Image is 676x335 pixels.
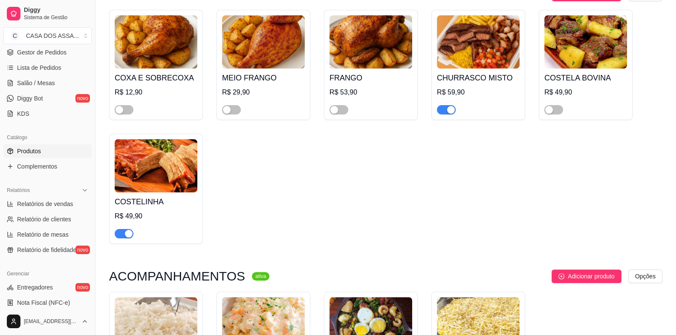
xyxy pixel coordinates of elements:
[17,162,57,171] span: Complementos
[24,14,88,21] span: Sistema de Gestão
[17,109,29,118] span: KDS
[3,160,92,173] a: Complementos
[628,269,662,283] button: Opções
[17,200,73,208] span: Relatórios de vendas
[26,31,79,40] div: CASA DOS ASSA ...
[115,72,197,84] h4: COXA E SOBRECOXA
[544,15,627,69] img: product-image
[115,139,197,192] img: product-image
[3,267,92,281] div: Gerenciar
[544,87,627,97] div: R$ 49,90
[3,212,92,226] a: Relatório de clientes
[109,271,245,281] h3: ACOMPANHAMENTOS
[17,79,55,87] span: Salão / Mesas
[252,272,269,281] sup: ativa
[222,15,305,69] img: product-image
[3,107,92,120] a: KDS
[115,196,197,208] h4: COSTELINHA
[24,6,88,14] span: Diggy
[329,87,412,97] div: R$ 53,90
[11,31,19,40] span: C
[3,197,92,211] a: Relatórios de vendas
[3,144,92,158] a: Produtos
[7,187,30,194] span: Relatórios
[222,87,305,97] div: R$ 29,90
[552,269,621,283] button: Adicionar produto
[24,318,78,325] span: [EMAIL_ADDRESS][DOMAIN_NAME]
[17,48,66,57] span: Gestor de Pedidos
[17,246,76,254] span: Relatório de fidelidade
[17,298,70,307] span: Nota Fiscal (NFC-e)
[17,147,41,155] span: Produtos
[558,273,564,279] span: plus-circle
[17,283,53,292] span: Entregadores
[3,76,92,90] a: Salão / Mesas
[115,211,197,221] div: R$ 49,90
[329,15,412,69] img: product-image
[3,3,92,24] a: DiggySistema de Gestão
[437,72,520,84] h4: CHURRASCO MISTO
[3,228,92,241] a: Relatório de mesas
[635,272,656,281] span: Opções
[544,72,627,84] h4: COSTELA BOVINA
[17,215,71,223] span: Relatório de clientes
[222,72,305,84] h4: MEIO FRANGO
[115,87,197,97] div: R$ 12,90
[3,61,92,74] a: Lista de Pedidos
[3,296,92,309] a: Nota Fiscal (NFC-e)
[17,230,69,239] span: Relatório de mesas
[3,131,92,144] div: Catálogo
[3,311,92,332] button: [EMAIL_ADDRESS][DOMAIN_NAME]
[568,272,615,281] span: Adicionar produto
[3,281,92,294] a: Entregadoresnovo
[3,243,92,257] a: Relatório de fidelidadenovo
[329,72,412,84] h4: FRANGO
[115,15,197,69] img: product-image
[437,15,520,69] img: product-image
[437,87,520,97] div: R$ 59,90
[3,92,92,105] a: Diggy Botnovo
[17,63,61,72] span: Lista de Pedidos
[17,94,43,103] span: Diggy Bot
[3,27,92,44] button: Select a team
[3,46,92,59] a: Gestor de Pedidos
